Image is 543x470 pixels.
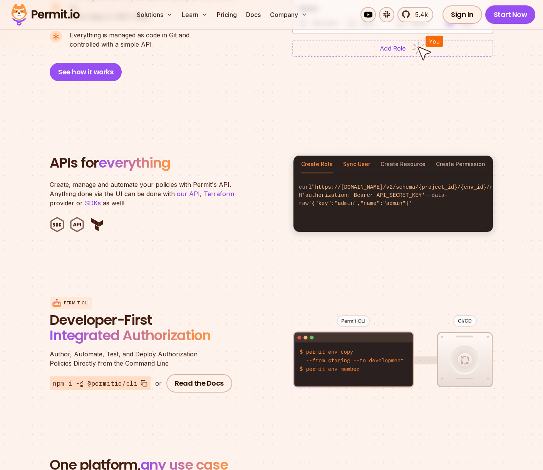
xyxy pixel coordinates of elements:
div: or [155,379,162,388]
h2: APIs for [50,155,284,171]
span: Integrated Authorization [50,326,211,345]
a: Docs [243,7,264,22]
span: Everything is managed as code in Git and [70,30,189,40]
p: Create, manage and automate your policies with Permit's API. Anything done via the UI can be done... [50,180,242,208]
a: Sign In [442,5,482,24]
button: Learn [179,7,211,22]
button: Company [267,7,310,22]
img: Permit logo [8,2,83,28]
span: npm i -g @permitio/cli [53,379,137,388]
button: Sync User [343,156,370,173]
p: Policies Directly from the Command Line [50,349,235,368]
a: SDKs [85,199,101,207]
a: our API [177,190,200,198]
a: Start Now [485,5,536,24]
a: Read the Docs [166,374,232,393]
p: controlled with a simple API [70,30,189,49]
span: "https://[DOMAIN_NAME]/v2/schema/{project_id}/{env_id}/roles" [312,184,509,190]
button: Create Role [301,156,333,173]
p: Permit CLI [64,300,89,306]
button: Solutions [134,7,176,22]
span: '{"key":"admin","name":"admin"}' [308,200,412,206]
a: 5.4k [397,7,433,22]
a: Pricing [214,7,240,22]
button: Create Resource [380,156,426,173]
button: npm i -g @permitio/cli [50,376,151,390]
span: everything [99,153,170,173]
button: See how it works [50,63,122,81]
span: 5.4k [411,10,428,19]
span: Author, Automate, Test, and Deploy Authorization [50,349,235,359]
span: Developer-First [50,312,235,328]
button: Create Permission [436,156,485,173]
span: 'authorization: Bearer API_SECRET_KEY' [302,192,425,198]
code: curl -H --data-raw [293,177,493,214]
a: Terraform [204,190,234,198]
